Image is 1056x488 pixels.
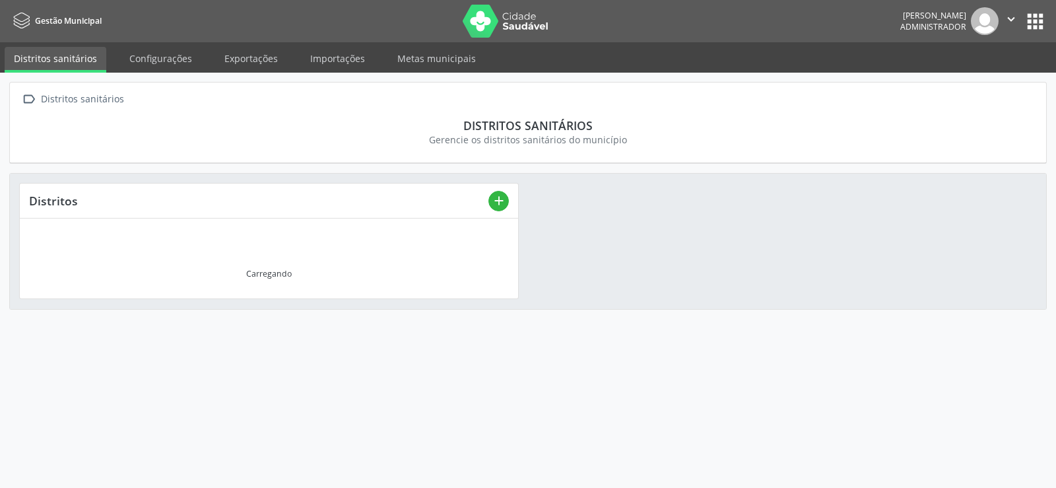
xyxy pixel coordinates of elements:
div: Distritos sanitários [28,118,1028,133]
i:  [19,90,38,109]
a: Importações [301,47,374,70]
a:  Distritos sanitários [19,90,126,109]
a: Configurações [120,47,201,70]
button:  [999,7,1024,35]
i: add [492,193,506,208]
a: Exportações [215,47,287,70]
div: Distritos [29,193,488,208]
span: Administrador [900,21,966,32]
button: add [488,191,509,211]
a: Gestão Municipal [9,10,102,32]
i:  [1004,12,1018,26]
div: Gerencie os distritos sanitários do município [28,133,1028,147]
span: Gestão Municipal [35,15,102,26]
div: [PERSON_NAME] [900,10,966,21]
div: Carregando [246,268,292,279]
button: apps [1024,10,1047,33]
a: Distritos sanitários [5,47,106,73]
img: img [971,7,999,35]
div: Distritos sanitários [38,90,126,109]
a: Metas municipais [388,47,485,70]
